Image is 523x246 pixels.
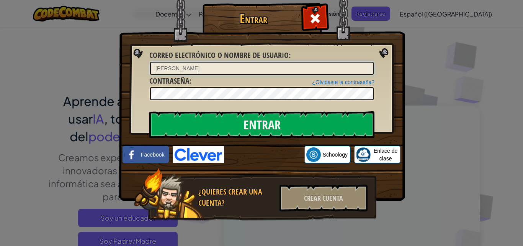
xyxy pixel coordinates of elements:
[173,146,224,163] img: clever-logo-blue.png
[306,147,321,162] img: schoology.png
[149,111,374,138] input: Entrar
[224,146,304,163] iframe: Botón de acceso con Google
[149,50,289,60] font: Correo electrónico o nombre de usuario
[141,152,164,158] font: Facebook
[190,76,191,86] font: :
[124,147,139,162] img: facebook_small.png
[304,193,343,203] font: Crear cuenta
[240,10,267,27] font: Entrar
[198,187,262,208] font: ¿Quieres crear una cuenta?
[356,147,371,162] img: classlink-logo-small.png
[323,152,348,158] font: Schoology
[312,79,374,85] a: ¿Olvidaste la contraseña?
[374,148,397,162] font: Enlace de clase
[289,50,291,60] font: :
[149,76,190,86] font: Contraseña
